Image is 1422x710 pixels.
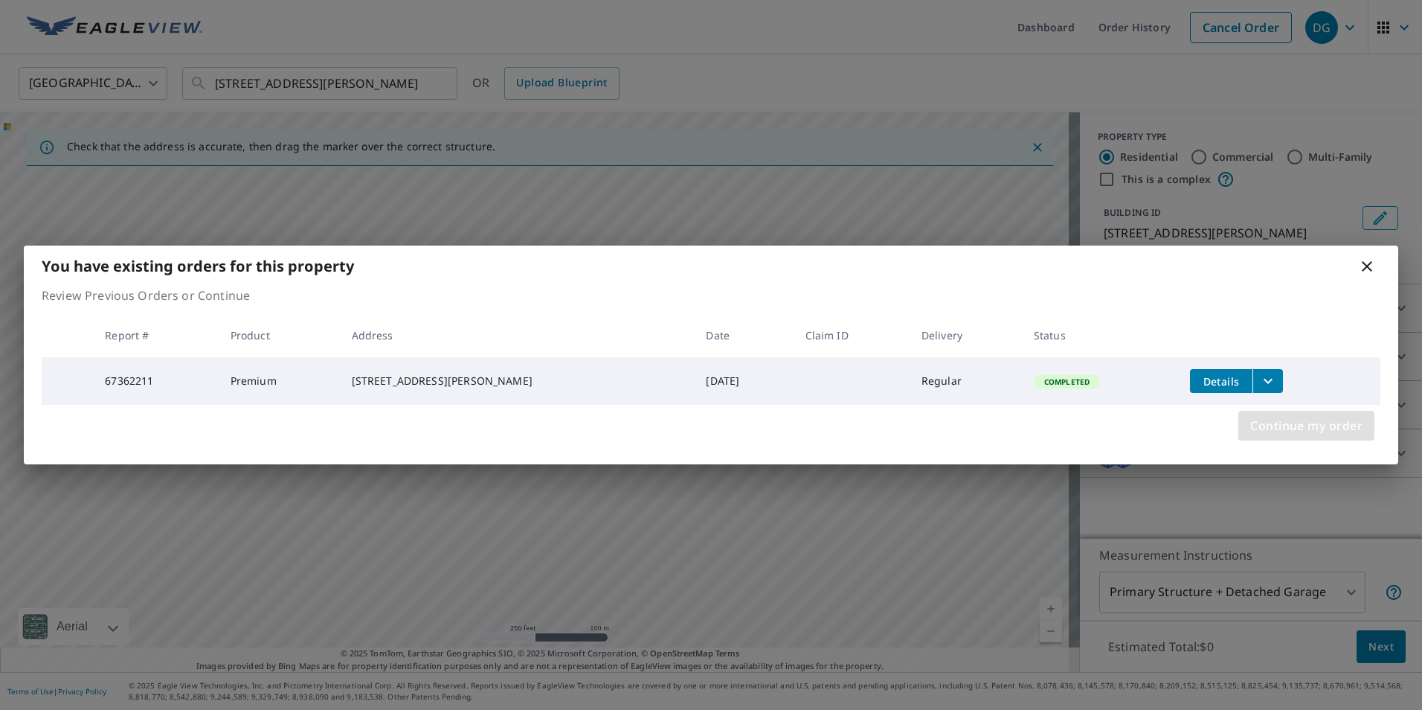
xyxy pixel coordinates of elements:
th: Report # [93,313,218,357]
th: Delivery [910,313,1022,357]
th: Address [340,313,695,357]
td: Regular [910,357,1022,405]
div: [STREET_ADDRESS][PERSON_NAME] [352,374,683,388]
p: Review Previous Orders or Continue [42,287,1380,304]
td: Premium [219,357,340,405]
th: Product [219,313,340,357]
th: Status [1022,313,1178,357]
span: Details [1199,374,1244,388]
th: Claim ID [794,313,910,357]
button: filesDropdownBtn-67362211 [1252,369,1283,393]
button: detailsBtn-67362211 [1190,369,1252,393]
span: Continue my order [1250,415,1363,436]
td: 67362211 [93,357,218,405]
button: Continue my order [1238,411,1374,441]
b: You have existing orders for this property [42,256,354,276]
th: Date [694,313,793,357]
td: [DATE] [694,357,793,405]
span: Completed [1035,377,1098,387]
